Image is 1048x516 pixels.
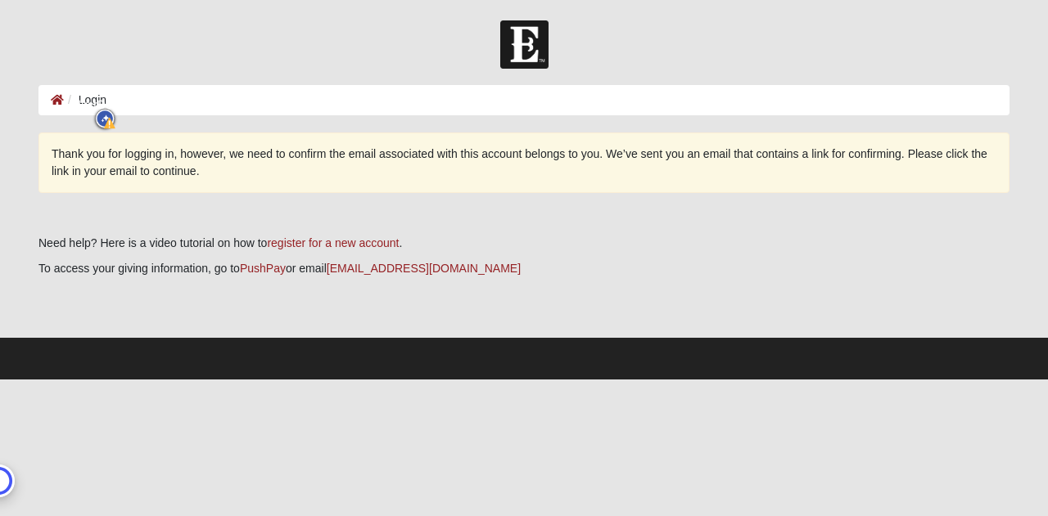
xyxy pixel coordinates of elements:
a: PushPay [240,262,286,275]
p: Need help? Here is a video tutorial on how to . [38,235,1010,252]
a: register for a new account [267,236,399,249]
a: [EMAIL_ADDRESS][DOMAIN_NAME] [327,262,521,275]
li: Login [64,92,106,109]
img: Church of Eleven22 Logo [500,20,549,69]
p: To access your giving information, go to or email [38,260,1010,277]
div: Thank you for logging in, however, we need to confirm the email associated with this account belo... [38,132,1010,193]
